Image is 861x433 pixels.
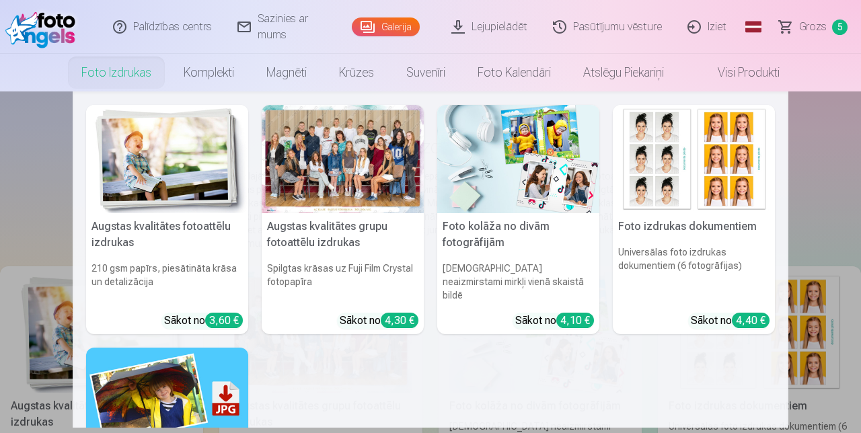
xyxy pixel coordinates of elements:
[680,54,796,91] a: Visi produkti
[515,313,594,329] div: Sākot no
[5,5,82,48] img: /fa1
[461,54,567,91] a: Foto kalendāri
[437,213,599,256] h5: Foto kolāža no divām fotogrāfijām
[65,54,167,91] a: Foto izdrukas
[250,54,323,91] a: Magnēti
[691,313,770,329] div: Sākot no
[340,313,418,329] div: Sākot no
[262,213,424,256] h5: Augstas kvalitātes grupu fotoattēlu izdrukas
[352,17,420,36] a: Galerija
[613,105,775,213] img: Foto izdrukas dokumentiem
[86,256,248,307] h6: 210 gsm papīrs, piesātināta krāsa un detalizācija
[262,105,424,334] a: Augstas kvalitātes grupu fotoattēlu izdrukasSpilgtas krāsas uz Fuji Film Crystal fotopapīraSākot ...
[732,313,770,328] div: 4,40 €
[164,313,243,329] div: Sākot no
[86,105,248,213] img: Augstas kvalitātes fotoattēlu izdrukas
[262,256,424,307] h6: Spilgtas krāsas uz Fuji Film Crystal fotopapīra
[613,105,775,334] a: Foto izdrukas dokumentiemFoto izdrukas dokumentiemUniversālas foto izdrukas dokumentiem (6 fotogr...
[437,105,599,334] a: Foto kolāža no divām fotogrāfijāmFoto kolāža no divām fotogrāfijām[DEMOGRAPHIC_DATA] neaizmirstam...
[86,213,248,256] h5: Augstas kvalitātes fotoattēlu izdrukas
[390,54,461,91] a: Suvenīri
[437,105,599,213] img: Foto kolāža no divām fotogrāfijām
[556,313,594,328] div: 4,10 €
[613,213,775,240] h5: Foto izdrukas dokumentiem
[613,240,775,307] h6: Universālas foto izdrukas dokumentiem (6 fotogrāfijas)
[832,19,848,35] span: 5
[437,256,599,307] h6: [DEMOGRAPHIC_DATA] neaizmirstami mirkļi vienā skaistā bildē
[167,54,250,91] a: Komplekti
[86,105,248,334] a: Augstas kvalitātes fotoattēlu izdrukasAugstas kvalitātes fotoattēlu izdrukas210 gsm papīrs, piesā...
[205,313,243,328] div: 3,60 €
[323,54,390,91] a: Krūzes
[799,19,827,35] span: Grozs
[567,54,680,91] a: Atslēgu piekariņi
[381,313,418,328] div: 4,30 €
